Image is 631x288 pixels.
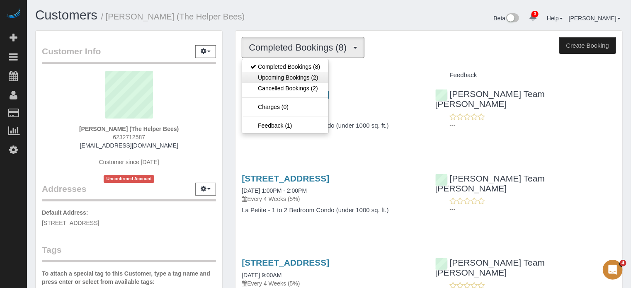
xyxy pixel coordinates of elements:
[435,258,545,277] a: [PERSON_NAME] Team [PERSON_NAME]
[531,11,539,17] span: 3
[242,207,422,214] h4: La Petite - 1 to 2 Bedroom Condo (under 1000 sq. ft.)
[80,142,178,149] a: [EMAIL_ADDRESS][DOMAIN_NAME]
[435,72,616,79] h4: Feedback
[101,12,245,21] small: / [PERSON_NAME] (The Helper Bees)
[242,272,282,278] a: [DATE] 9:00AM
[42,45,216,64] legend: Customer Info
[435,89,545,109] a: [PERSON_NAME] Team [PERSON_NAME]
[547,15,563,22] a: Help
[104,175,154,182] span: Unconfirmed Account
[603,260,623,280] iframe: Intercom live chat
[79,126,179,132] strong: [PERSON_NAME] (The Helper Bees)
[242,122,422,129] h4: La Petite - 1 to 2 Bedroom Condo (under 1000 sq. ft.)
[42,244,216,262] legend: Tags
[242,195,422,203] p: Every 4 Weeks (5%)
[242,37,364,58] button: Completed Bookings (8)
[569,15,621,22] a: [PERSON_NAME]
[242,72,328,83] a: Upcoming Bookings (2)
[42,269,216,286] label: To attach a special tag to this Customer, type a tag name and press enter or select from availabl...
[559,37,616,54] button: Create Booking
[494,15,519,22] a: Beta
[620,260,626,266] span: 4
[5,8,22,20] img: Automaid Logo
[242,187,307,194] a: [DATE] 1:00PM - 2:00PM
[42,208,88,217] label: Default Address:
[249,42,351,53] span: Completed Bookings (8)
[242,102,328,112] a: Charges (0)
[242,258,329,267] a: [STREET_ADDRESS]
[242,279,422,288] p: Every 4 Weeks (5%)
[242,120,328,131] a: Feedback (1)
[505,13,519,24] img: New interface
[525,8,541,27] a: 3
[42,220,99,226] span: [STREET_ADDRESS]
[113,134,145,140] span: 6232712587
[35,8,97,22] a: Customers
[435,174,545,193] a: [PERSON_NAME] Team [PERSON_NAME]
[242,83,328,94] a: Cancelled Bookings (2)
[99,159,159,165] span: Customer since [DATE]
[242,72,422,79] h4: Service
[242,111,422,119] p: Every 4 Weeks (5%)
[242,61,328,72] a: Completed Bookings (8)
[450,205,616,213] p: ---
[242,174,329,183] a: [STREET_ADDRESS]
[450,121,616,129] p: ---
